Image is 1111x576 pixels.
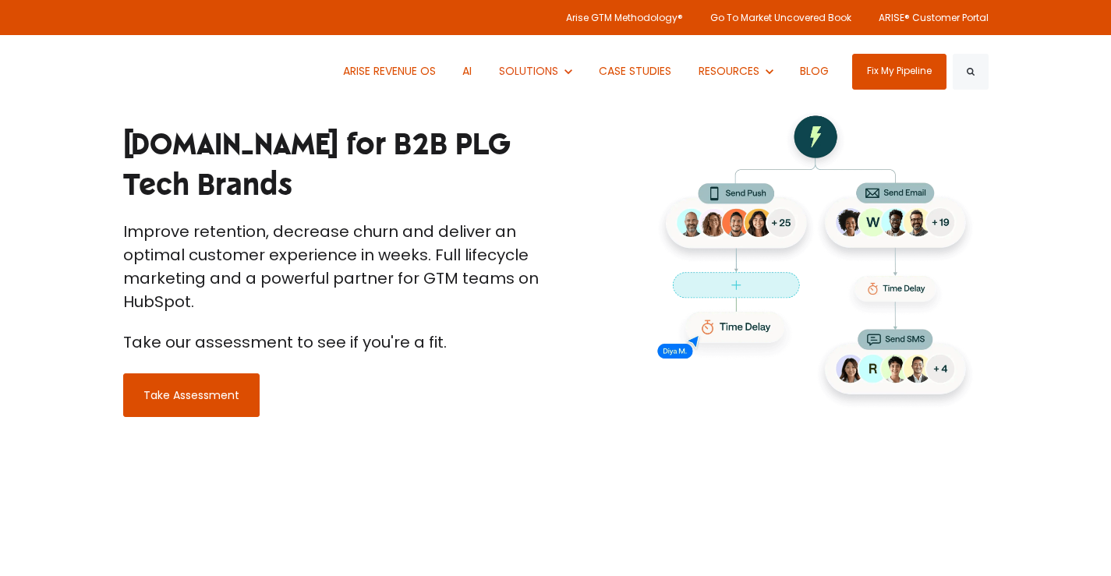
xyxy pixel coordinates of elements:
[123,125,544,205] h1: [DOMAIN_NAME] for B2B PLG Tech Brands
[487,35,583,108] button: Show submenu for SOLUTIONS SOLUTIONS
[789,35,841,108] a: BLOG
[852,54,946,90] a: Fix My Pipeline
[687,35,784,108] button: Show submenu for RESOURCES RESOURCES
[499,63,500,64] span: Show submenu for SOLUTIONS
[123,54,155,89] img: ARISE GTM logo (1) white
[642,112,989,409] img: customer io multichannel messgaing
[588,35,684,108] a: CASE STUDIES
[699,63,759,79] span: RESOURCES
[331,35,840,108] nav: Desktop navigation
[451,35,484,108] a: AI
[123,330,544,354] p: Take our assessment to see if you're a fit.
[953,54,989,90] button: Search
[331,35,448,108] a: ARISE REVENUE OS
[123,373,260,417] a: Take Assessment
[123,220,544,313] p: Improve retention, decrease churn and deliver an optimal customer experience in weeks. Full lifec...
[499,63,558,79] span: SOLUTIONS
